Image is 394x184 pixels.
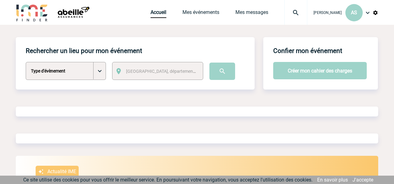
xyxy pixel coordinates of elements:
input: Submit [209,63,235,80]
span: Ce site utilise des cookies pour vous offrir le meilleur service. En poursuivant votre navigation... [23,177,313,183]
img: IME-Finder [16,4,48,21]
a: Mes événements [182,9,219,18]
a: Mes messages [235,9,268,18]
span: [PERSON_NAME] [313,11,342,15]
p: Actualité IME [47,169,76,174]
h4: Rechercher un lieu pour mon événement [26,47,142,55]
span: [GEOGRAPHIC_DATA], département, région... [126,69,212,74]
span: AS [351,10,357,15]
a: Accueil [151,9,166,18]
button: Créer mon cahier des charges [273,62,367,79]
a: En savoir plus [317,177,348,183]
a: J'accepte [352,177,373,183]
h4: Confier mon événement [273,47,342,55]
